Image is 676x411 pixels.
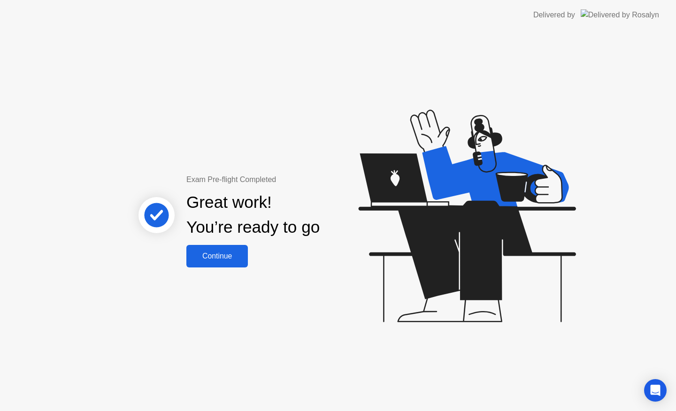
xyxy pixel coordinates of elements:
div: Delivered by [533,9,575,21]
div: Continue [189,252,245,260]
img: Delivered by Rosalyn [581,9,659,20]
button: Continue [186,245,248,267]
div: Great work! You’re ready to go [186,190,320,240]
div: Exam Pre-flight Completed [186,174,380,185]
div: Open Intercom Messenger [644,379,667,402]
